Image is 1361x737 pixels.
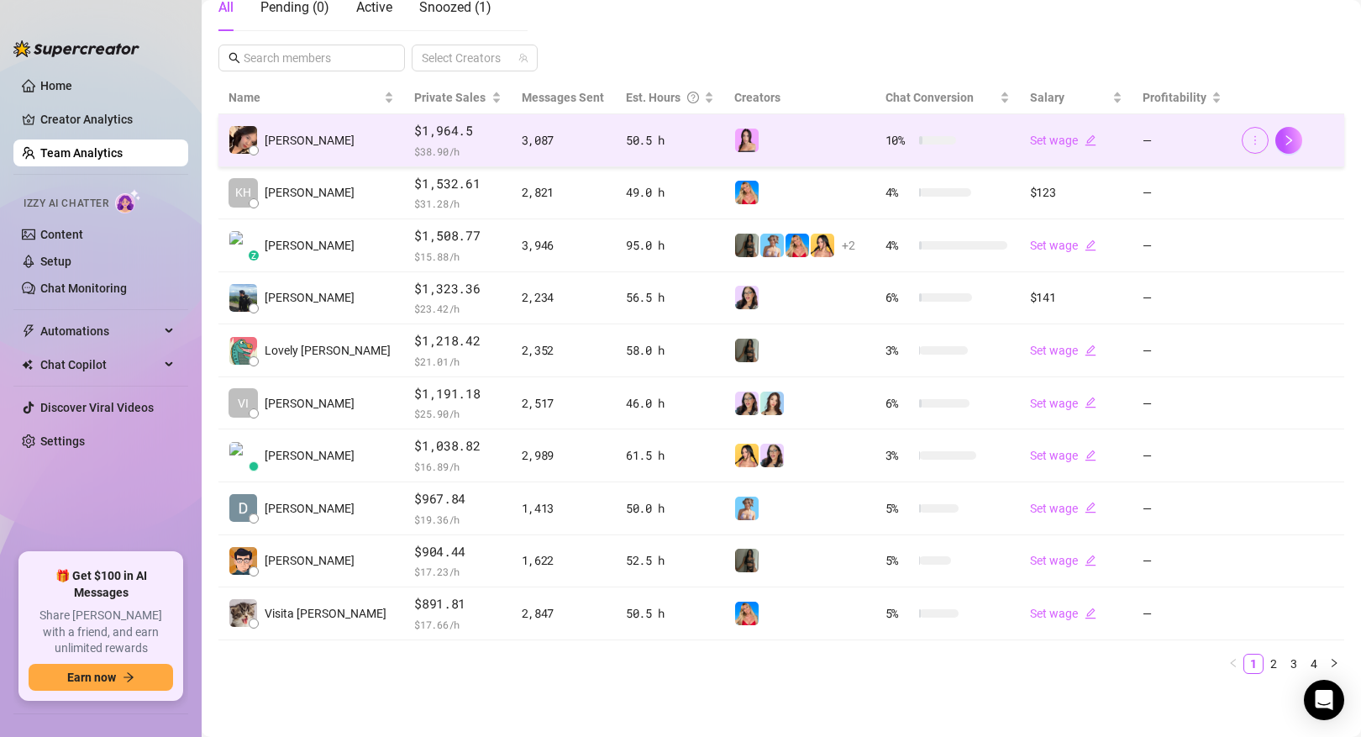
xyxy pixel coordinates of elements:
span: [PERSON_NAME] [265,131,355,150]
span: $ 38.90 /h [414,143,501,160]
span: Earn now [67,671,116,684]
span: right [1283,134,1295,146]
td: — [1132,535,1232,588]
span: $1,323.36 [414,279,501,299]
div: 50.5 h [626,131,714,150]
span: 4 % [885,183,912,202]
img: John [229,284,257,312]
a: Settings [40,434,85,448]
span: Lovely [PERSON_NAME] [265,341,391,360]
span: [PERSON_NAME] [265,183,355,202]
div: $141 [1030,288,1122,307]
th: Creators [724,82,875,114]
span: $1,508.77 [414,226,501,246]
li: 1 [1243,654,1264,674]
div: 58.0 h [626,341,714,360]
div: 2,821 [522,183,606,202]
a: Set wageedit [1030,344,1096,357]
a: 3 [1285,655,1303,673]
span: Salary [1030,91,1064,104]
span: $967.84 [414,489,501,509]
span: question-circle [687,88,699,107]
td: — [1132,167,1232,220]
span: 5 % [885,604,912,623]
img: Jocelyn [811,234,834,257]
span: $1,964.5 [414,121,501,141]
span: $891.81 [414,594,501,614]
a: Home [40,79,72,92]
img: Dale Jacolba [229,494,257,522]
span: [PERSON_NAME] [265,551,355,570]
img: Sami [735,286,759,309]
span: $1,532.61 [414,174,501,194]
a: Set wageedit [1030,239,1096,252]
img: conan bez [229,547,257,575]
div: 2,517 [522,394,606,413]
li: Next Page [1324,654,1344,674]
a: Creator Analytics [40,106,175,133]
span: + 2 [842,236,855,255]
span: 5 % [885,499,912,518]
td: — [1132,114,1232,167]
span: Messages Sent [522,91,604,104]
a: Team Analytics [40,146,123,160]
span: Private Sales [414,91,486,104]
span: $ 21.01 /h [414,353,501,370]
div: 2,352 [522,341,606,360]
a: Chat Monitoring [40,282,127,295]
span: Automations [40,318,160,345]
button: left [1223,654,1243,674]
td: — [1132,324,1232,377]
span: $ 16.89 /h [414,458,501,475]
div: 3,087 [522,131,606,150]
img: Chris [229,442,257,470]
img: Joyce Valerio [229,126,257,154]
td: — [1132,429,1232,482]
span: search [229,52,240,64]
span: 5 % [885,551,912,570]
td: — [1132,219,1232,272]
span: [PERSON_NAME] [265,499,355,518]
img: Paul James Sori… [229,231,257,259]
div: 1,622 [522,551,606,570]
span: [PERSON_NAME] [265,236,355,255]
td: — [1132,377,1232,430]
span: 6 % [885,394,912,413]
a: 1 [1244,655,1263,673]
span: more [1249,134,1261,146]
a: Set wageedit [1030,607,1096,620]
span: 10 % [885,131,912,150]
img: Visita Renz Edw… [229,599,257,627]
span: 3 % [885,341,912,360]
span: Share [PERSON_NAME] with a friend, and earn unlimited rewards [29,608,173,657]
img: Vanessa [735,497,759,520]
div: 50.5 h [626,604,714,623]
span: $1,191.18 [414,384,501,404]
span: $1,218.42 [414,331,501,351]
div: 52.5 h [626,551,714,570]
span: Visita [PERSON_NAME] [265,604,386,623]
div: 46.0 h [626,394,714,413]
button: Earn nowarrow-right [29,664,173,691]
span: Profitability [1143,91,1206,104]
span: [PERSON_NAME] [265,394,355,413]
span: Izzy AI Chatter [24,196,108,212]
img: Ashley [735,181,759,204]
img: Ashley [786,234,809,257]
span: [PERSON_NAME] [265,288,355,307]
div: 49.0 h [626,183,714,202]
li: Previous Page [1223,654,1243,674]
div: 56.5 h [626,288,714,307]
div: z [249,250,259,261]
th: Name [218,82,404,114]
span: Name [229,88,381,107]
img: Brandy [735,339,759,362]
span: $ 25.90 /h [414,405,501,422]
input: Search members [244,49,381,67]
span: VI [238,394,249,413]
div: 2,234 [522,288,606,307]
a: Set wageedit [1030,554,1096,567]
span: thunderbolt [22,324,35,338]
div: 2,989 [522,446,606,465]
span: 4 % [885,236,912,255]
